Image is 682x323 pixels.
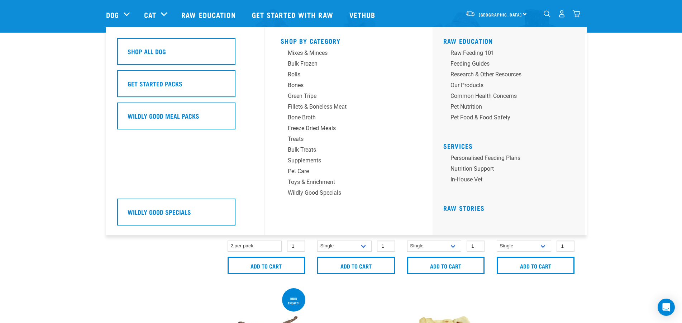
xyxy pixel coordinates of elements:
[281,81,417,92] a: Bones
[466,10,475,17] img: van-moving.png
[497,257,574,274] input: Add to cart
[117,70,253,103] a: Get Started Packs
[342,0,385,29] a: Vethub
[281,167,417,178] a: Pet Care
[281,189,417,199] a: Wildly Good Specials
[281,113,417,124] a: Bone Broth
[288,189,400,197] div: Wildly Good Specials
[281,49,417,60] a: Mixes & Minces
[450,70,562,79] div: Research & Other Resources
[288,178,400,186] div: Toys & Enrichment
[281,103,417,113] a: Fillets & Boneless Meat
[450,81,562,90] div: Our Products
[281,146,417,156] a: Bulk Treats
[288,49,400,57] div: Mixes & Minces
[106,9,119,20] a: Dog
[281,37,417,43] h5: Shop By Category
[450,92,562,100] div: Common Health Concerns
[288,146,400,154] div: Bulk Treats
[288,60,400,68] div: Bulk Frozen
[117,103,253,135] a: Wildly Good Meal Packs
[281,92,417,103] a: Green Tripe
[117,199,253,231] a: Wildly Good Specials
[128,207,191,217] h5: Wildly Good Specials
[228,257,305,274] input: Add to cart
[443,154,580,165] a: Personalised Feeding Plans
[443,142,580,148] h5: Services
[377,241,395,252] input: 1
[443,70,580,81] a: Research & Other Resources
[281,124,417,135] a: Freeze Dried Meals
[144,9,156,20] a: Cat
[288,124,400,133] div: Freeze Dried Meals
[288,113,400,122] div: Bone Broth
[443,113,580,124] a: Pet Food & Food Safety
[288,167,400,176] div: Pet Care
[287,241,305,252] input: 1
[443,49,580,60] a: Raw Feeding 101
[288,103,400,111] div: Fillets & Boneless Meat
[128,111,199,120] h5: Wildly Good Meal Packs
[128,79,182,88] h5: Get Started Packs
[658,299,675,316] div: Open Intercom Messenger
[281,156,417,167] a: Supplements
[558,10,566,18] img: user.png
[443,103,580,113] a: Pet Nutrition
[450,49,562,57] div: Raw Feeding 101
[128,47,166,56] h5: Shop All Dog
[450,103,562,111] div: Pet Nutrition
[573,10,580,18] img: home-icon@2x.png
[288,135,400,143] div: Treats
[544,10,550,17] img: home-icon-1@2x.png
[443,92,580,103] a: Common Health Concerns
[281,60,417,70] a: Bulk Frozen
[245,0,342,29] a: Get started with Raw
[174,0,244,29] a: Raw Education
[479,13,522,16] span: [GEOGRAPHIC_DATA]
[288,81,400,90] div: Bones
[288,70,400,79] div: Rolls
[450,113,562,122] div: Pet Food & Food Safety
[443,165,580,175] a: Nutrition Support
[282,293,305,308] div: BULK TREATS!
[281,70,417,81] a: Rolls
[467,241,485,252] input: 1
[288,92,400,100] div: Green Tripe
[443,39,493,43] a: Raw Education
[443,206,485,210] a: Raw Stories
[443,175,580,186] a: In-house vet
[450,60,562,68] div: Feeding Guides
[443,81,580,92] a: Our Products
[117,38,253,70] a: Shop All Dog
[557,241,574,252] input: 1
[281,178,417,189] a: Toys & Enrichment
[443,60,580,70] a: Feeding Guides
[407,257,485,274] input: Add to cart
[281,135,417,146] a: Treats
[288,156,400,165] div: Supplements
[317,257,395,274] input: Add to cart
